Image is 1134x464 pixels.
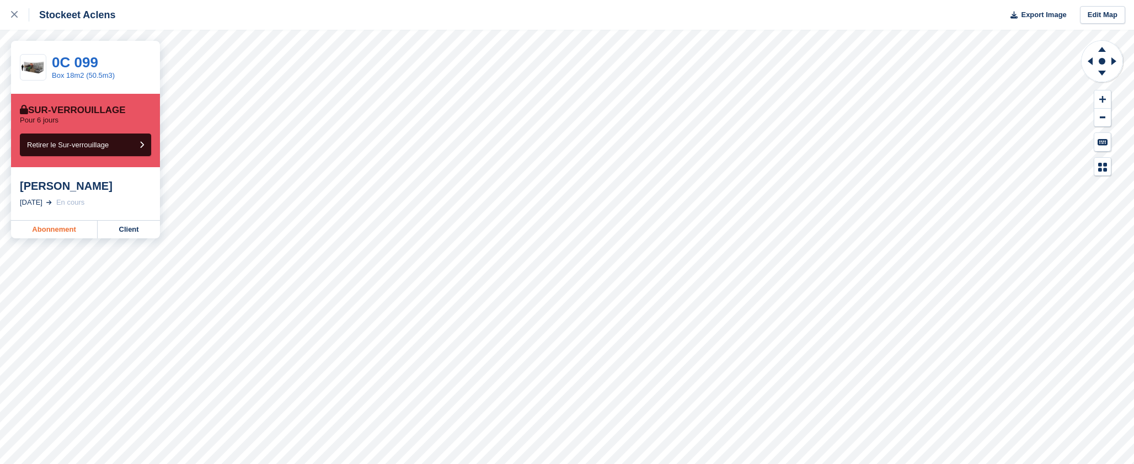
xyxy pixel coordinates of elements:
[20,105,126,116] div: Sur-verrouillage
[1021,9,1066,20] span: Export Image
[11,221,98,238] a: Abonnement
[56,197,84,208] div: En cours
[29,8,115,22] div: Stockeet Aclens
[20,116,58,125] p: Pour 6 jours
[46,200,52,205] img: arrow-right-light-icn-cde0832a797a2874e46488d9cf13f60e5c3a73dbe684e267c42b8395dfbc2abf.svg
[20,58,46,77] img: 140-sqft-unit%202023-11-07%2015_55_05.jpg
[52,54,98,71] a: 0C 099
[52,71,115,79] a: Box 18m2 (50.5m3)
[20,179,151,193] div: [PERSON_NAME]
[20,197,42,208] div: [DATE]
[1004,6,1067,24] button: Export Image
[1094,109,1111,127] button: Zoom Out
[1094,158,1111,176] button: Map Legend
[1080,6,1125,24] a: Edit Map
[20,134,151,156] button: Retirer le Sur-verrouillage
[98,221,160,238] a: Client
[1094,90,1111,109] button: Zoom In
[1094,133,1111,151] button: Keyboard Shortcuts
[27,141,109,149] span: Retirer le Sur-verrouillage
